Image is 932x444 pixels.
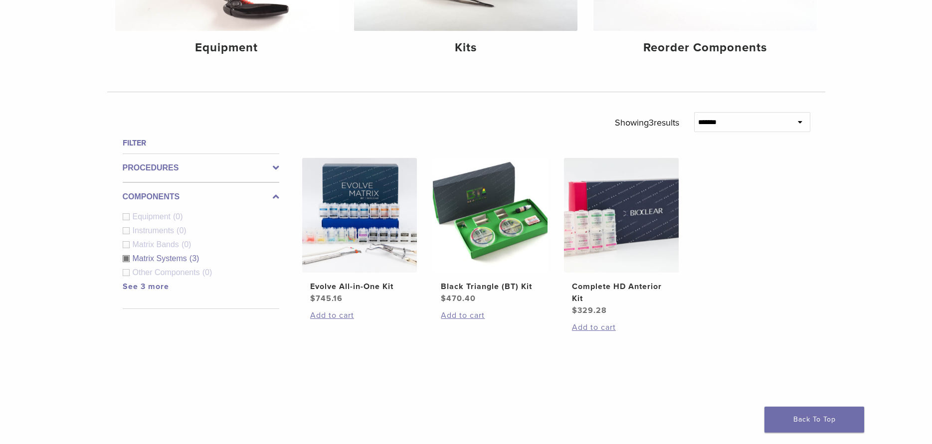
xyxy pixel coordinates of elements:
[764,407,864,433] a: Back To Top
[133,226,177,235] span: Instruments
[123,282,169,292] a: See 3 more
[441,281,540,293] h2: Black Triangle (BT) Kit
[189,254,199,263] span: (3)
[133,254,189,263] span: Matrix Systems
[133,212,174,221] span: Equipment
[433,158,548,273] img: Black Triangle (BT) Kit
[133,240,182,249] span: Matrix Bands
[302,158,417,273] img: Evolve All-in-One Kit
[572,281,671,304] h2: Complete HD Anterior Kit
[572,321,671,333] a: Add to cart: “Complete HD Anterior Kit”
[302,158,418,304] a: Evolve All-in-One KitEvolve All-in-One Kit $745.16
[441,294,476,303] bdi: 470.40
[177,226,186,235] span: (0)
[123,39,331,57] h4: Equipment
[123,191,279,203] label: Components
[615,112,679,133] p: Showing results
[362,39,569,57] h4: Kits
[182,240,191,249] span: (0)
[572,305,577,315] span: $
[133,268,202,277] span: Other Components
[202,268,212,277] span: (0)
[564,158,679,273] img: Complete HD Anterior Kit
[441,309,540,321] a: Add to cart: “Black Triangle (BT) Kit”
[649,117,654,128] span: 3
[572,305,607,315] bdi: 329.28
[310,281,409,293] h2: Evolve All-in-One Kit
[563,158,680,316] a: Complete HD Anterior KitComplete HD Anterior Kit $329.28
[123,137,279,149] h4: Filter
[441,294,446,303] span: $
[123,162,279,174] label: Procedures
[310,294,343,303] bdi: 745.16
[310,294,316,303] span: $
[601,39,809,57] h4: Reorder Components
[173,212,183,221] span: (0)
[432,158,549,304] a: Black Triangle (BT) KitBlack Triangle (BT) Kit $470.40
[310,309,409,321] a: Add to cart: “Evolve All-in-One Kit”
